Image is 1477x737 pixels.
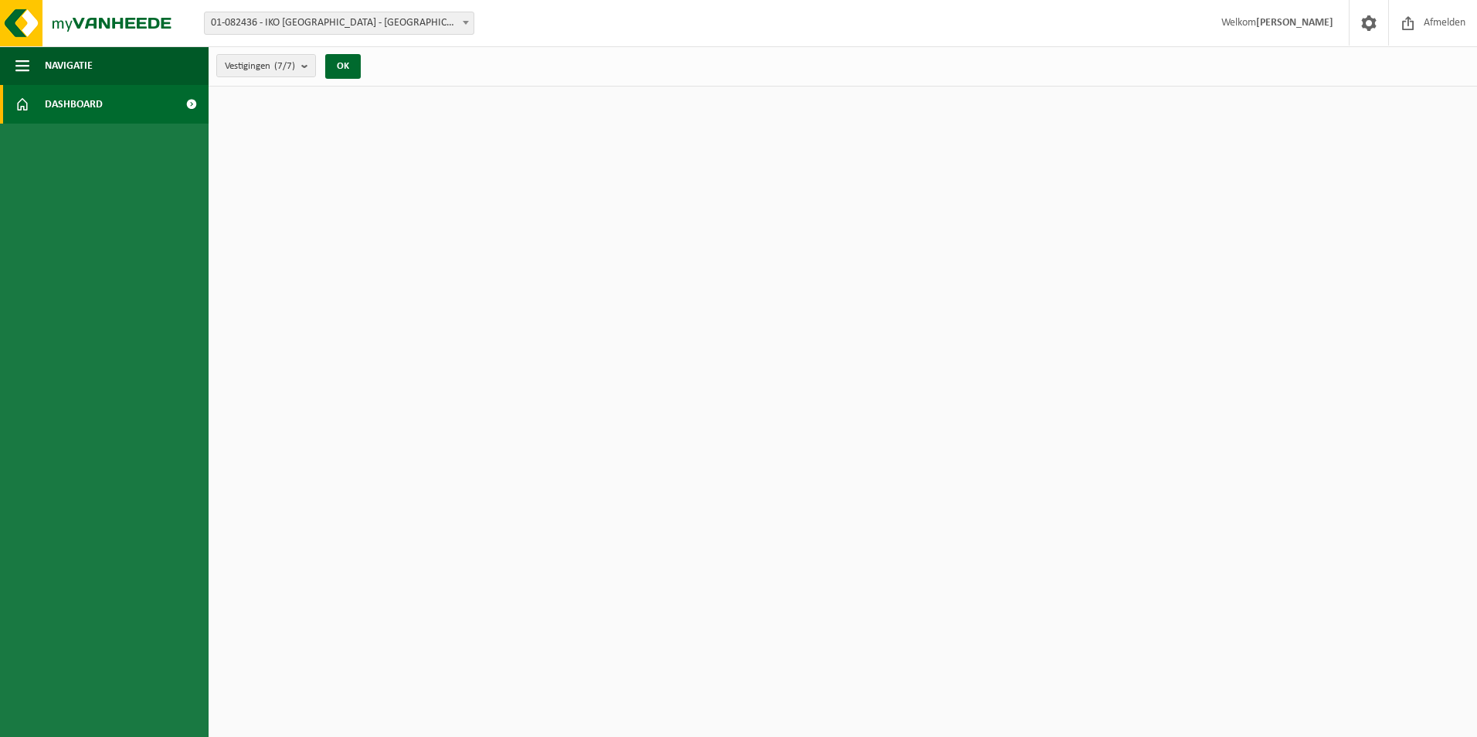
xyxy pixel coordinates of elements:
span: 01-082436 - IKO NV - ANTWERPEN [204,12,474,35]
span: 01-082436 - IKO NV - ANTWERPEN [205,12,474,34]
span: Dashboard [45,85,103,124]
count: (7/7) [274,61,295,71]
span: Vestigingen [225,55,295,78]
strong: [PERSON_NAME] [1256,17,1333,29]
span: Navigatie [45,46,93,85]
button: OK [325,54,361,79]
button: Vestigingen(7/7) [216,54,316,77]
